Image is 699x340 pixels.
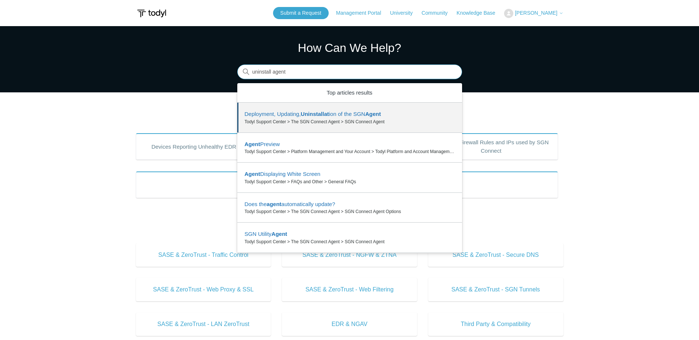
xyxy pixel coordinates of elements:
[245,178,455,185] zd-autocomplete-breadcrumbs-multibrand: Todyl Support Center > FAQs and Other > General FAQs
[147,285,260,294] span: SASE & ZeroTrust - Web Proxy & SSL
[272,231,287,237] em: Agent
[282,243,417,267] a: SASE & ZeroTrust - NGFW & ZTNA
[428,278,563,301] a: SASE & ZeroTrust - SGN Tunnels
[245,171,261,177] em: Agent
[245,118,455,125] zd-autocomplete-breadcrumbs-multibrand: Todyl Support Center > The SGN Connect Agent > SGN Connect Agent
[245,231,287,238] zd-autocomplete-title-multibrand: Suggested result 5 SGN Utility Agent
[428,243,563,267] a: SASE & ZeroTrust - Secure DNS
[237,39,462,57] h1: How Can We Help?
[439,285,552,294] span: SASE & ZeroTrust - SGN Tunnels
[237,83,462,103] zd-autocomplete-header: Top articles results
[428,312,563,336] a: Third Party & Compatibility
[273,7,329,19] a: Submit a Request
[245,148,455,155] zd-autocomplete-breadcrumbs-multibrand: Todyl Support Center > Platform Management and Your Account > Todyl Platform and Account Management
[439,320,552,329] span: Third Party & Compatibility
[293,251,406,259] span: SASE & ZeroTrust - NGFW & ZTNA
[136,278,271,301] a: SASE & ZeroTrust - Web Proxy & SSL
[301,111,329,117] em: Uninstallat
[282,312,417,336] a: EDR & NGAV
[245,201,335,209] zd-autocomplete-title-multibrand: Suggested result 4 Does the agent automatically update?
[504,9,563,18] button: [PERSON_NAME]
[267,201,282,207] em: agent
[136,312,271,336] a: SASE & ZeroTrust - LAN ZeroTrust
[147,251,260,259] span: SASE & ZeroTrust - Traffic Control
[439,251,552,259] span: SASE & ZeroTrust - Secure DNS
[282,278,417,301] a: SASE & ZeroTrust - Web Filtering
[390,9,420,17] a: University
[365,111,381,117] em: Agent
[424,133,558,160] a: Outbound Firewall Rules and IPs used by SGN Connect
[136,227,563,240] h2: Knowledge Base
[293,320,406,329] span: EDR & NGAV
[245,171,321,178] zd-autocomplete-title-multibrand: Suggested result 3 Agent Displaying White Screen
[336,9,388,17] a: Management Portal
[147,320,260,329] span: SASE & ZeroTrust - LAN ZeroTrust
[422,9,455,17] a: Community
[136,133,269,160] a: Devices Reporting Unhealthy EDR States
[136,114,563,127] h2: Popular Articles
[237,65,462,79] input: Search
[245,141,261,147] em: Agent
[457,9,503,17] a: Knowledge Base
[245,111,381,118] zd-autocomplete-title-multibrand: Suggested result 1 Deployment, Updating, Uninstallation of the SGN Agent
[245,238,455,245] zd-autocomplete-breadcrumbs-multibrand: Todyl Support Center > The SGN Connect Agent > SGN Connect Agent
[293,285,406,294] span: SASE & ZeroTrust - Web Filtering
[245,141,280,149] zd-autocomplete-title-multibrand: Suggested result 2 Agent Preview
[136,171,558,198] a: Product Updates
[136,7,167,20] img: Todyl Support Center Help Center home page
[245,208,455,215] zd-autocomplete-breadcrumbs-multibrand: Todyl Support Center > The SGN Connect Agent > SGN Connect Agent Options
[515,10,557,16] span: [PERSON_NAME]
[136,243,271,267] a: SASE & ZeroTrust - Traffic Control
